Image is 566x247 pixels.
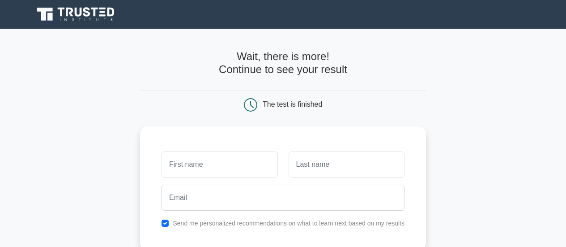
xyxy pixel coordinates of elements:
[263,100,322,108] div: The test is finished
[289,152,404,178] input: Last name
[140,50,426,76] h4: Wait, there is more! Continue to see your result
[162,185,404,211] input: Email
[162,152,277,178] input: First name
[173,220,404,227] label: Send me personalized recommendations on what to learn next based on my results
